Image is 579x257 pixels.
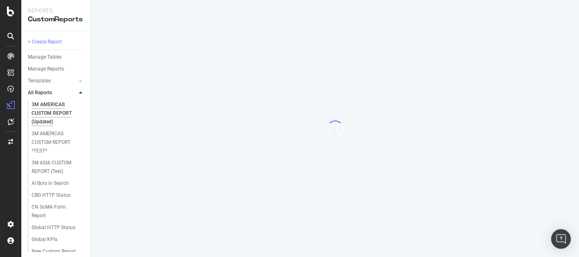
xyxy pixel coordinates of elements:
div: Templates [28,77,51,85]
a: New Custom Report [32,247,85,256]
div: AI Bots in Search [32,179,69,188]
div: Open Intercom Messenger [551,229,571,249]
div: 3M AMERICAS CUSTOM REPORT (Updated) [32,100,81,126]
a: All Reports [28,89,77,97]
div: Manage Tables [28,53,61,61]
a: 3M AMERICAS CUSTOM REPORT *TEST* [32,130,85,155]
div: CN SoMA Form Report [32,203,77,220]
a: CN SoMA Form Report [32,203,85,220]
div: New Custom Report [32,247,76,256]
div: Manage Reports [28,65,64,73]
a: Global KPIs [32,235,85,244]
div: All Reports [28,89,52,97]
a: + Create Report [28,38,85,46]
a: 3M AMERICAS CUSTOM REPORT (Updated) [32,100,85,126]
a: Templates [28,77,77,85]
div: Reports [28,7,84,15]
a: Global HTTP Status [32,223,85,232]
div: CustomReports [28,15,84,24]
a: Manage Tables [28,53,85,61]
div: Global HTTP Status [32,223,75,232]
div: 3M ASIA CUSTOM REPORT (Test) [32,159,79,176]
div: + Create Report [28,38,62,46]
a: AI Bots in Search [32,179,85,188]
div: 3M AMERICAS CUSTOM REPORT *TEST* [32,130,80,155]
div: Global KPIs [32,235,57,244]
a: CBG HTTP Status [32,191,85,200]
a: 3M ASIA CUSTOM REPORT (Test) [32,159,85,176]
a: Manage Reports [28,65,85,73]
div: CBG HTTP Status [32,191,70,200]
